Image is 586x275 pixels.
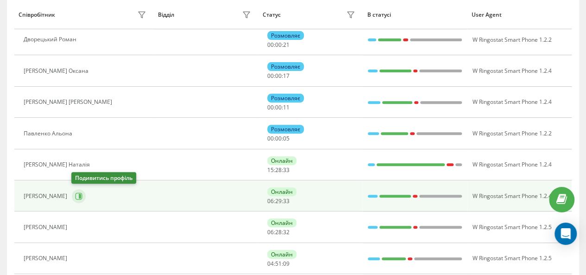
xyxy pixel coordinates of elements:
[275,103,282,111] span: 00
[472,160,551,168] span: W Ringostat Smart Phone 1.2.4
[71,172,136,184] div: Подивитись профіль
[275,41,282,49] span: 00
[158,12,174,18] div: Відділ
[24,36,79,43] div: Дворецький Роман
[24,193,69,199] div: [PERSON_NAME]
[275,197,282,205] span: 29
[267,103,274,111] span: 00
[267,41,274,49] span: 00
[267,104,290,111] div: : :
[24,99,114,105] div: [PERSON_NAME] [PERSON_NAME]
[472,67,551,75] span: W Ringostat Smart Phone 1.2.4
[267,94,304,102] div: Розмовляє
[472,36,551,44] span: W Ringostat Smart Phone 1.2.2
[267,228,274,236] span: 06
[267,125,304,134] div: Розмовляє
[554,223,577,245] div: Open Intercom Messenger
[24,224,69,230] div: [PERSON_NAME]
[275,260,282,268] span: 51
[24,68,91,74] div: [PERSON_NAME] Оксана
[283,103,290,111] span: 11
[267,42,290,48] div: : :
[275,166,282,174] span: 28
[263,12,281,18] div: Статус
[267,198,290,205] div: : :
[275,72,282,80] span: 00
[283,260,290,268] span: 09
[472,12,567,18] div: User Agent
[267,62,304,71] div: Розмовляє
[275,228,282,236] span: 28
[267,167,290,173] div: : :
[24,161,92,168] div: [PERSON_NAME] Наталія
[472,98,551,106] span: W Ringostat Smart Phone 1.2.4
[267,73,290,79] div: : :
[275,134,282,142] span: 00
[472,129,551,137] span: W Ringostat Smart Phone 1.2.2
[267,72,274,80] span: 00
[283,166,290,174] span: 33
[24,130,75,137] div: Павленко Альона
[472,254,551,262] span: W Ringostat Smart Phone 1.2.5
[283,197,290,205] span: 33
[267,250,296,259] div: Онлайн
[267,218,296,227] div: Онлайн
[267,187,296,196] div: Онлайн
[267,31,304,40] div: Розмовляє
[24,255,69,262] div: [PERSON_NAME]
[267,261,290,267] div: : :
[283,134,290,142] span: 05
[267,135,290,142] div: : :
[472,223,551,231] span: W Ringostat Smart Phone 1.2.5
[367,12,463,18] div: В статусі
[283,41,290,49] span: 21
[267,134,274,142] span: 00
[267,166,274,174] span: 15
[19,12,55,18] div: Співробітник
[267,260,274,268] span: 04
[283,72,290,80] span: 17
[267,156,296,165] div: Онлайн
[267,197,274,205] span: 06
[267,229,290,236] div: : :
[283,228,290,236] span: 32
[472,192,551,200] span: W Ringostat Smart Phone 1.2.4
